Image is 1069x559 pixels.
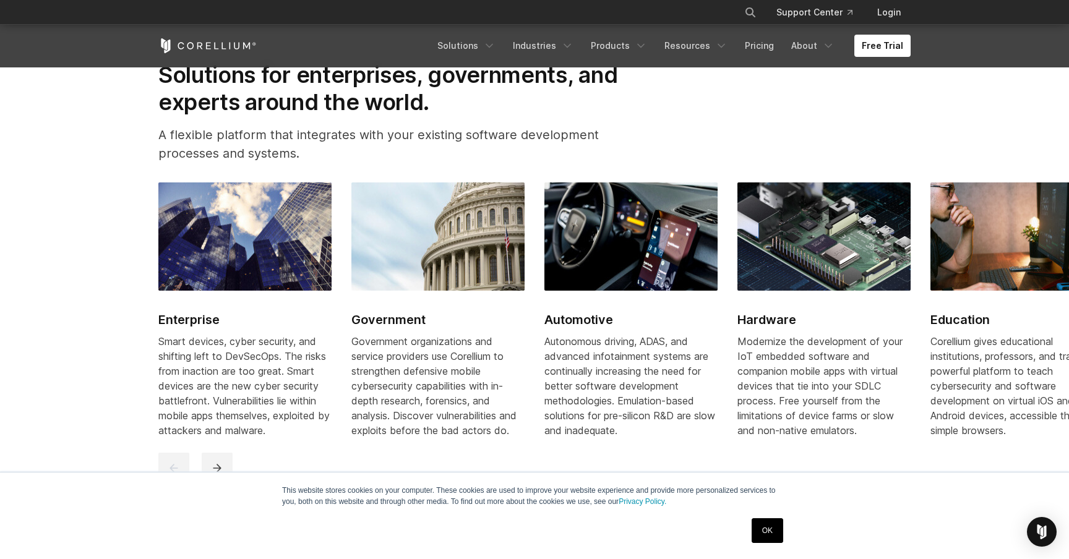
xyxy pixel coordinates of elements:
[737,35,781,57] a: Pricing
[430,35,911,57] div: Navigation Menu
[202,453,233,484] button: next
[544,182,718,290] img: Automotive
[158,126,651,163] p: A flexible platform that integrates with your existing software development processes and systems.
[1027,517,1057,547] div: Open Intercom Messenger
[784,35,842,57] a: About
[158,61,651,116] h2: Solutions for enterprises, governments, and experts around the world.
[158,182,332,452] a: Enterprise Enterprise Smart devices, cyber security, and shifting left to DevSecOps. The risks fr...
[351,310,525,329] h2: Government
[158,38,257,53] a: Corellium Home
[867,1,911,23] a: Login
[737,335,903,437] span: Modernize the development of your IoT embedded software and companion mobile apps with virtual de...
[351,334,525,438] div: Government organizations and service providers use Corellium to strengthen defensive mobile cyber...
[282,485,787,507] p: This website stores cookies on your computer. These cookies are used to improve your website expe...
[544,310,718,329] h2: Automotive
[737,182,911,452] a: Hardware Hardware Modernize the development of your IoT embedded software and companion mobile ap...
[158,453,189,484] button: previous
[729,1,911,23] div: Navigation Menu
[766,1,862,23] a: Support Center
[544,182,718,452] a: Automotive Automotive Autonomous driving, ADAS, and advanced infotainment systems are continually...
[739,1,762,23] button: Search
[752,518,783,543] a: OK
[158,182,332,290] img: Enterprise
[544,334,718,438] div: Autonomous driving, ADAS, and advanced infotainment systems are continually increasing the need f...
[854,35,911,57] a: Free Trial
[737,182,911,290] img: Hardware
[351,182,525,290] img: Government
[619,497,666,506] a: Privacy Policy.
[583,35,655,57] a: Products
[158,334,332,438] div: Smart devices, cyber security, and shifting left to DevSecOps. The risks from inaction are too gr...
[351,182,525,452] a: Government Government Government organizations and service providers use Corellium to strengthen ...
[657,35,735,57] a: Resources
[158,310,332,329] h2: Enterprise
[737,310,911,329] h2: Hardware
[505,35,581,57] a: Industries
[430,35,503,57] a: Solutions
